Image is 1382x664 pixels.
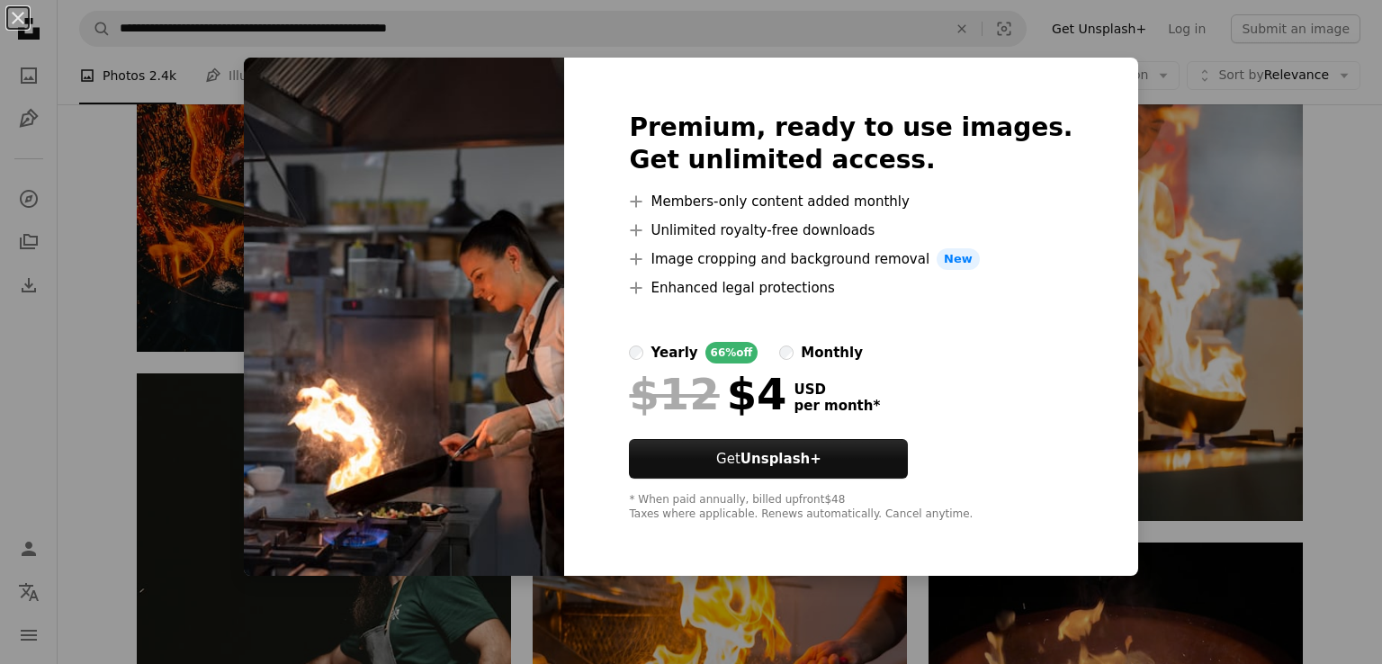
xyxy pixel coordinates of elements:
li: Enhanced legal protections [629,277,1072,299]
span: USD [794,381,880,398]
span: $12 [629,371,719,417]
strong: Unsplash+ [740,451,821,467]
li: Unlimited royalty-free downloads [629,220,1072,241]
span: per month * [794,398,880,414]
h2: Premium, ready to use images. Get unlimited access. [629,112,1072,176]
div: 66% off [705,342,758,363]
input: monthly [779,345,794,360]
div: monthly [801,342,863,363]
div: * When paid annually, billed upfront $48 Taxes where applicable. Renews automatically. Cancel any... [629,493,1072,522]
div: $4 [629,371,786,417]
input: yearly66%off [629,345,643,360]
div: yearly [651,342,697,363]
li: Members-only content added monthly [629,191,1072,212]
button: GetUnsplash+ [629,439,908,479]
img: premium_photo-1663126620579-567a7ccc48f7 [244,58,564,576]
li: Image cropping and background removal [629,248,1072,270]
span: New [937,248,980,270]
